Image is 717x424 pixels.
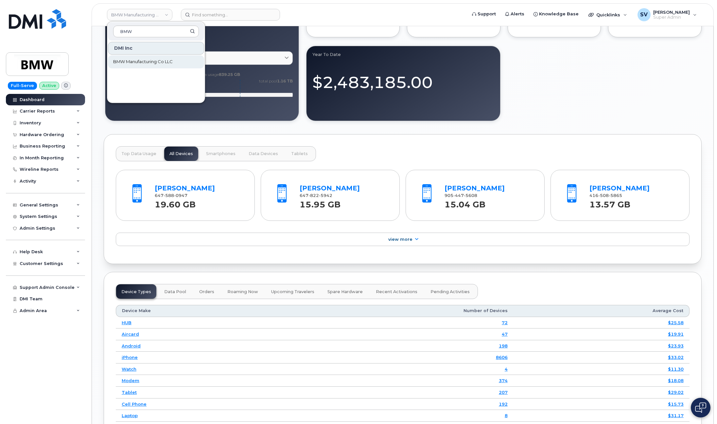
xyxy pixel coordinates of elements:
span: Upcoming Travelers [271,289,314,294]
div: $2,483,185.00 [312,65,494,94]
th: Number of Devices [284,305,513,317]
span: Roaming Now [227,289,258,294]
strong: 13.57 GB [589,196,630,209]
span: Data Devices [249,151,278,156]
a: [PERSON_NAME] [300,184,360,192]
a: $23.93 [668,343,684,348]
a: $31.17 [668,413,684,418]
span: Data Pool [164,289,186,294]
span: View More [388,237,412,242]
button: Smartphones [201,147,241,161]
a: 374 [499,378,508,383]
span: Smartphones [206,151,236,156]
span: 905 [445,193,477,198]
text: total pool [259,79,293,83]
a: $11.30 [668,366,684,372]
a: Cell Phone [122,401,147,407]
a: $18.08 [668,378,684,383]
span: Tablets [291,151,308,156]
a: [PERSON_NAME] [155,184,215,192]
tspan: 1.16 TB [277,79,293,83]
a: Knowledge Base [529,8,583,21]
button: Data Devices [243,147,283,161]
a: 72 [502,320,508,325]
span: 5942 [319,193,332,198]
span: BMW Manufacturing Co LLC [113,59,173,65]
div: Year to Date [312,52,494,57]
span: Spare Hardware [327,289,363,294]
text: projected data usage [180,72,240,77]
span: 647 [155,193,187,198]
span: SV [640,11,648,19]
strong: 15.95 GB [300,196,341,209]
span: 0947 [174,193,187,198]
span: 5608 [464,193,477,198]
span: Pending Activities [430,289,470,294]
a: $29.02 [668,390,684,395]
span: 647 [300,193,332,198]
a: 192 [499,401,508,407]
a: Laptop [122,413,138,418]
input: Find something... [181,9,280,21]
a: $33.02 [668,355,684,360]
a: Tablet [122,390,137,395]
a: 47 [502,331,508,337]
span: 5865 [609,193,622,198]
span: Super Admin [653,15,690,20]
span: 588 [164,193,174,198]
button: Tablets [286,147,313,161]
a: [PERSON_NAME] [445,184,505,192]
a: $19.91 [668,331,684,337]
div: DMI Inc [108,42,204,55]
a: 8 [505,413,508,418]
a: $25.58 [668,320,684,325]
a: Aircard [122,331,139,337]
a: HUB [122,320,131,325]
div: Samuel Vernaza [633,8,701,21]
span: 508 [598,193,609,198]
a: Support [467,8,500,21]
a: 207 [499,390,508,395]
a: Alerts [500,8,529,21]
span: [PERSON_NAME] [653,9,690,15]
th: Device Make [116,305,284,317]
span: 822 [308,193,319,198]
strong: 19.60 GB [155,196,196,209]
input: Search [113,26,199,37]
span: Alerts [511,11,524,17]
strong: 15.04 GB [445,196,485,209]
a: View More [116,233,690,246]
a: Modem [122,378,139,383]
img: Open chat [695,402,706,413]
a: iPhone [122,355,138,360]
span: Top Data Usage [121,151,156,156]
span: Support [478,11,496,17]
tspan: 839.25 GB [219,72,240,77]
span: Recent Activations [376,289,417,294]
a: Watch [122,366,136,372]
a: BMW Manufacturing Co LLC [108,55,204,68]
a: [PERSON_NAME] [589,184,650,192]
button: Top Data Usage [116,147,162,161]
th: Average Cost [514,305,690,317]
div: Quicklinks [584,8,632,21]
a: BMW Manufacturing Co LLC [107,9,172,21]
span: Knowledge Base [539,11,579,17]
span: Quicklinks [596,12,620,17]
a: 8606 [496,355,508,360]
a: 4 [505,366,508,372]
span: 447 [453,193,464,198]
a: $15.73 [668,401,684,407]
span: 416 [589,193,622,198]
a: 198 [499,343,508,348]
span: Orders [199,289,214,294]
a: Android [122,343,141,348]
